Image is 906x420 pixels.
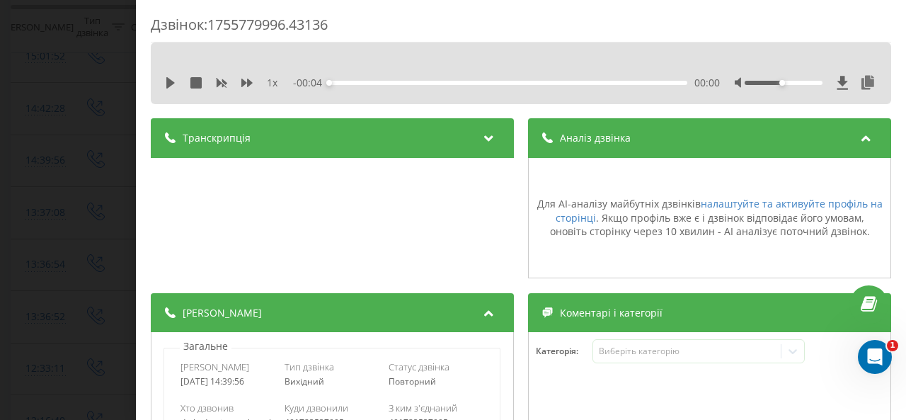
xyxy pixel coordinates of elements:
[694,76,720,90] span: 00:00
[887,340,898,351] span: 1
[389,375,436,387] span: Повторний
[293,76,329,90] span: - 00:04
[180,402,234,414] span: Хто дзвонив
[556,197,883,225] a: налаштуйте та активуйте профіль на сторінці
[536,197,883,239] div: Для AI-аналізу майбутніх дзвінків . Якщо профіль вже є і дзвінок відповідає його умовам, оновіть ...
[780,80,786,86] div: Accessibility label
[151,15,891,42] div: Дзвінок : 1755779996.43136
[180,339,231,353] p: Загальне
[599,346,776,357] div: Виберіть категорію
[183,131,251,145] span: Транскрипція
[183,306,262,320] span: [PERSON_NAME]
[536,346,592,356] h4: Категорія :
[389,402,457,414] span: З ким з'єднаний
[180,377,275,387] div: [DATE] 14:39:56
[180,361,249,373] span: [PERSON_NAME]
[285,402,348,414] span: Куди дзвонили
[560,131,631,145] span: Аналіз дзвінка
[267,76,277,90] span: 1 x
[389,361,449,373] span: Статус дзвінка
[285,361,334,373] span: Тип дзвінка
[858,340,892,374] iframe: Intercom live chat
[285,375,324,387] span: Вихідний
[326,80,332,86] div: Accessibility label
[560,306,663,320] span: Коментарі і категорії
